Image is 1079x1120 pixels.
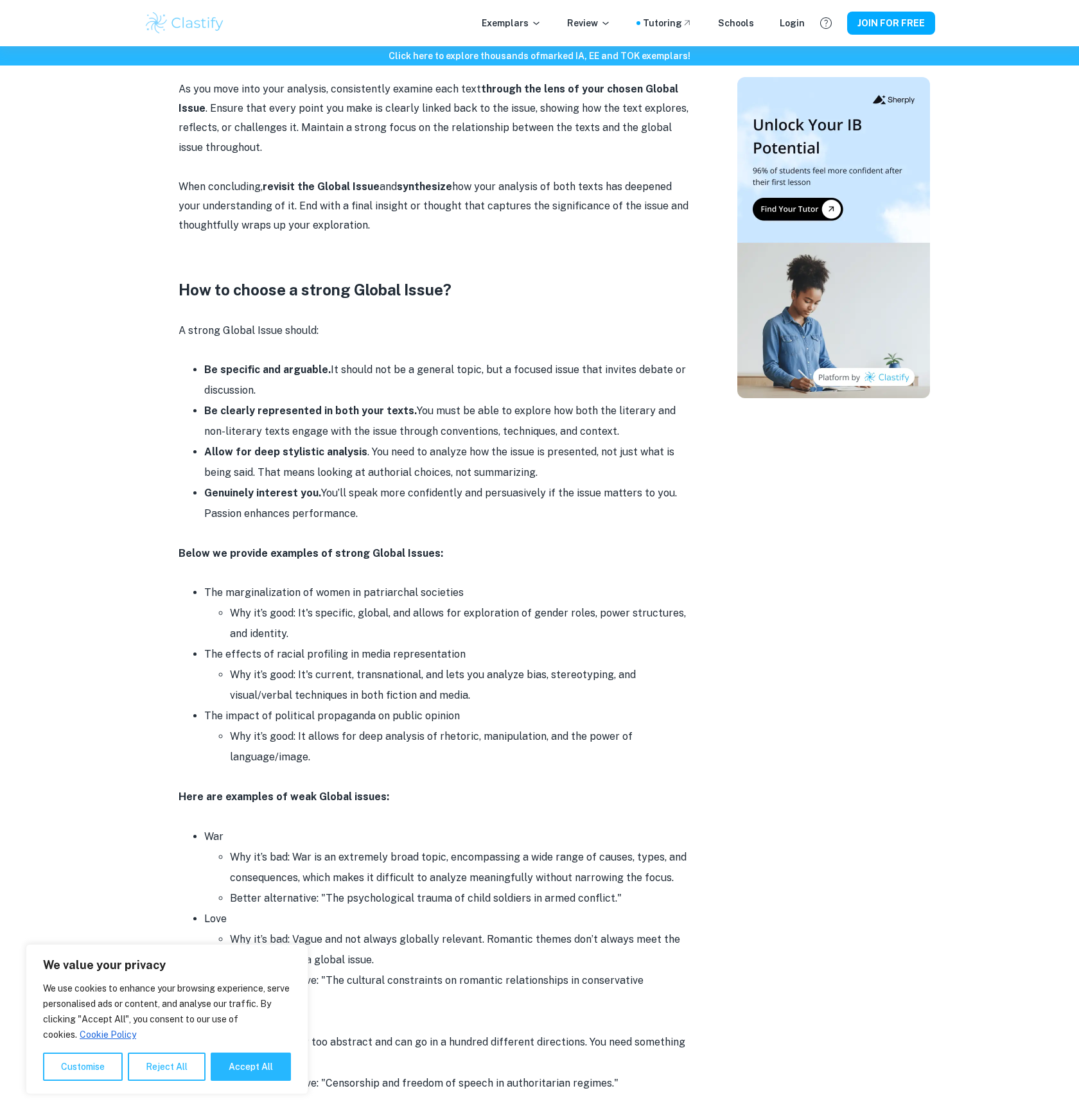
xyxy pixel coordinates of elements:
button: JOIN FOR FREE [847,12,935,35]
strong: synthesize [397,180,452,193]
li: Why it’s good: It's specific, global, and allows for exploration of gender roles, power structure... [230,603,692,644]
img: Thumbnail [737,77,930,398]
li: Why it’s bad: Far too abstract and can go in a hundred different directions. You need something m... [230,1032,692,1073]
strong: Here are examples of weak Global issues: [179,791,389,803]
li: Why it’s good: It allows for deep analysis of rhetoric, manipulation, and the power of language/i... [230,726,692,767]
li: Better alternative: "Censorship and freedom of speech in authoritarian regimes." [230,1073,692,1094]
a: Tutoring [643,16,692,30]
p: Review [567,16,611,30]
button: Help and Feedback [815,12,837,34]
p: Exemplars [482,16,541,30]
button: Accept All [211,1053,291,1081]
li: It should not be a general topic, but a focused issue that invites debate or discussion. [204,360,692,401]
li: . You need to analyze how the issue is presented, not just what is being said. That means looking... [204,442,692,483]
li: Why it’s bad: Vague and not always globally relevant. Romantic themes don’t always meet the IB's ... [230,929,692,970]
div: We value your privacy [26,944,308,1094]
li: The impact of political propaganda on public opinion [204,706,692,767]
li: War [204,827,692,909]
li: Why it’s bad: War is an extremely broad topic, encompassing a wide range of causes, types, and co... [230,847,692,888]
li: The marginalization of women in patriarchal societies [204,582,692,644]
strong: revisit the Global Issue [263,180,380,193]
a: Cookie Policy [79,1029,137,1040]
li: The effects of racial profiling in media representation [204,644,692,706]
a: Schools [718,16,754,30]
img: Clastify logo [144,10,225,36]
button: Customise [43,1053,123,1081]
strong: Be specific and arguable. [204,363,331,376]
button: Reject All [128,1053,206,1081]
li: You’ll speak more confidently and persuasively if the issue matters to you. Passion enhances perf... [204,483,692,524]
li: Why it’s good: It's current, transnational, and lets you analyze bias, stereotyping, and visual/v... [230,665,692,706]
p: We value your privacy [43,958,291,973]
strong: Allow for deep stylistic analysis [204,446,367,458]
p: A strong Global Issue should: [179,321,692,340]
li: Freedom [204,1011,692,1094]
li: Love [204,909,692,1011]
strong: Genuinely interest you. [204,487,321,499]
h3: How to choose a strong Global Issue? [179,278,692,301]
li: Better alternative: "The cultural constraints on romantic relationships in conservative societies." [230,970,692,1011]
p: When concluding, and how your analysis of both texts has deepened your understanding of it. End w... [179,177,692,236]
strong: Be clearly represented in both your texts. [204,405,417,417]
p: As you move into your analysis, consistently examine each text . Ensure that every point you make... [179,80,692,158]
a: Login [780,16,805,30]
strong: Below we provide examples of strong Global Issues: [179,547,443,559]
h6: Click here to explore thousands of marked IA, EE and TOK exemplars ! [3,49,1076,63]
li: You must be able to explore how both the literary and non-literary texts engage with the issue th... [204,401,692,442]
p: We use cookies to enhance your browsing experience, serve personalised ads or content, and analys... [43,981,291,1042]
li: Better alternative: "The psychological trauma of child soldiers in armed conflict." [230,888,692,909]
